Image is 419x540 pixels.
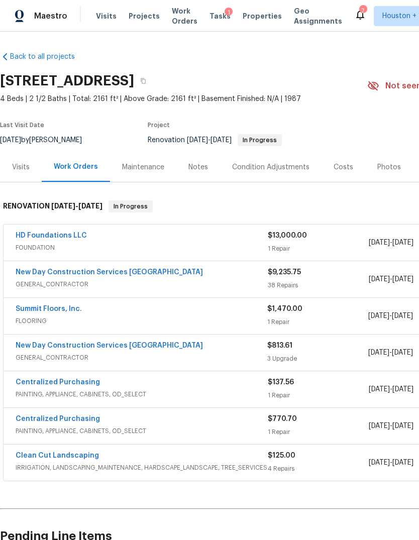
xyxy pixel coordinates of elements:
[268,244,369,254] div: 1 Repair
[294,6,342,26] span: Geo Assignments
[232,162,309,172] div: Condition Adjustments
[187,137,208,144] span: [DATE]
[392,422,413,429] span: [DATE]
[268,232,307,239] span: $13,000.00
[96,11,117,21] span: Visits
[359,6,366,16] div: 7
[148,137,282,144] span: Renovation
[392,276,413,283] span: [DATE]
[268,452,295,459] span: $125.00
[134,72,152,90] button: Copy Address
[16,426,268,436] span: PAINTING, APPLIANCE, CABINETS, OD_SELECT
[369,421,413,431] span: -
[16,415,100,422] a: Centralized Purchasing
[34,11,67,21] span: Maestro
[377,162,401,172] div: Photos
[369,458,413,468] span: -
[268,464,369,474] div: 4 Repairs
[267,342,292,349] span: $813.61
[16,379,100,386] a: Centralized Purchasing
[369,276,390,283] span: [DATE]
[368,311,413,321] span: -
[172,6,197,26] span: Work Orders
[369,459,390,466] span: [DATE]
[16,305,82,312] a: Summit Floors, Inc.
[12,162,30,172] div: Visits
[188,162,208,172] div: Notes
[16,452,99,459] a: Clean Cut Landscaping
[129,11,160,21] span: Projects
[239,137,281,143] span: In Progress
[16,463,268,473] span: IRRIGATION, LANDSCAPING_MAINTENANCE, HARDSCAPE_LANDSCAPE, TREE_SERVICES
[16,342,203,349] a: New Day Construction Services [GEOGRAPHIC_DATA]
[267,305,302,312] span: $1,470.00
[16,279,268,289] span: GENERAL_CONTRACTOR
[54,162,98,172] div: Work Orders
[78,202,102,209] span: [DATE]
[225,8,233,18] div: 1
[334,162,353,172] div: Costs
[368,349,389,356] span: [DATE]
[16,389,268,399] span: PAINTING, APPLIANCE, CABINETS, OD_SELECT
[187,137,232,144] span: -
[16,232,87,239] a: HD Foundations LLC
[211,137,232,144] span: [DATE]
[51,202,75,209] span: [DATE]
[369,239,390,246] span: [DATE]
[122,162,164,172] div: Maintenance
[267,317,368,327] div: 1 Repair
[110,201,152,211] span: In Progress
[16,353,267,363] span: GENERAL_CONTRACTOR
[369,422,390,429] span: [DATE]
[368,312,389,319] span: [DATE]
[148,122,170,128] span: Project
[268,269,301,276] span: $9,235.75
[268,415,297,422] span: $770.70
[369,384,413,394] span: -
[3,200,102,212] h6: RENOVATION
[392,386,413,393] span: [DATE]
[268,390,369,400] div: 1 Repair
[369,274,413,284] span: -
[243,11,282,21] span: Properties
[268,427,369,437] div: 1 Repair
[392,239,413,246] span: [DATE]
[16,243,268,253] span: FOUNDATION
[209,13,231,20] span: Tasks
[368,348,413,358] span: -
[267,354,368,364] div: 3 Upgrade
[268,280,369,290] div: 38 Repairs
[268,379,294,386] span: $137.56
[392,312,413,319] span: [DATE]
[392,349,413,356] span: [DATE]
[392,459,413,466] span: [DATE]
[369,386,390,393] span: [DATE]
[16,269,203,276] a: New Day Construction Services [GEOGRAPHIC_DATA]
[369,238,413,248] span: -
[51,202,102,209] span: -
[16,316,267,326] span: FLOORING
